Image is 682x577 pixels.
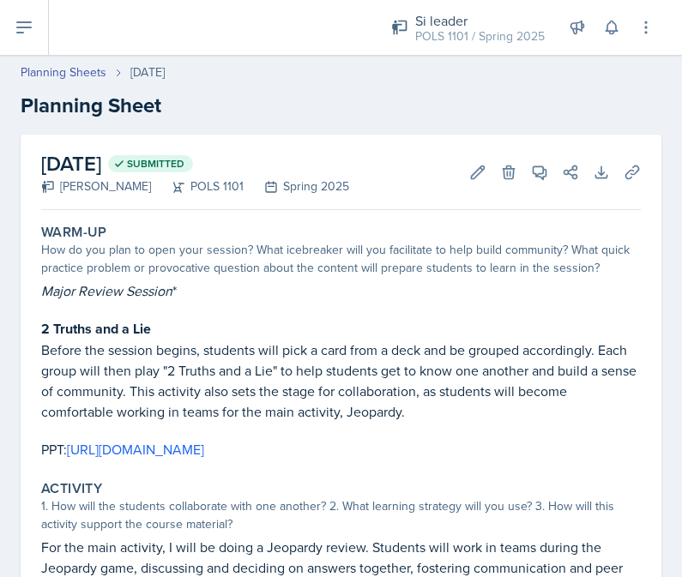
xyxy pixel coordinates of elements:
h2: Planning Sheet [21,90,661,121]
div: [DATE] [130,63,165,81]
div: POLS 1101 [151,177,244,195]
p: PPT: [41,439,641,460]
em: Major Review Session [41,281,172,300]
span: Submitted [127,157,184,171]
a: Planning Sheets [21,63,106,81]
div: How do you plan to open your session? What icebreaker will you facilitate to help build community... [41,241,641,277]
label: Activity [41,480,102,497]
strong: 2 Truths and a Lie [41,319,151,339]
h2: [DATE] [41,148,349,179]
div: Spring 2025 [244,177,349,195]
label: Warm-Up [41,224,107,241]
p: Before the session begins, students will pick a card from a deck and be grouped accordingly. Each... [41,340,641,422]
div: [PERSON_NAME] [41,177,151,195]
div: 1. How will the students collaborate with one another? 2. What learning strategy will you use? 3.... [41,497,641,533]
div: POLS 1101 / Spring 2025 [415,27,545,45]
div: Si leader [415,10,545,31]
a: [URL][DOMAIN_NAME] [67,440,204,459]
